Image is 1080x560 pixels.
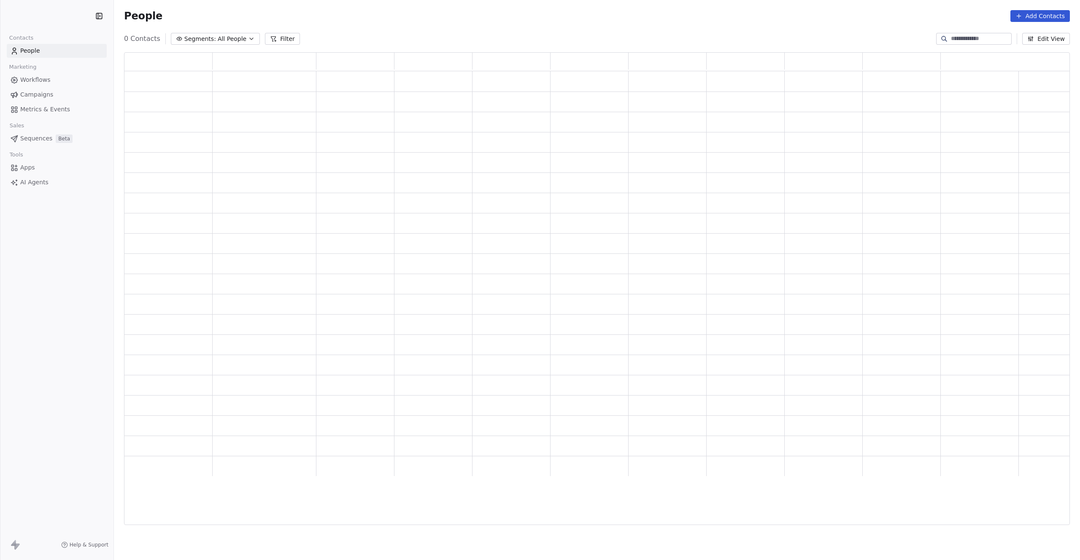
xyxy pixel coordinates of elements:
span: Workflows [20,75,51,84]
span: Tools [6,148,27,161]
span: People [124,10,162,22]
a: People [7,44,107,58]
a: SequencesBeta [7,132,107,145]
span: 0 Contacts [124,34,160,44]
a: Apps [7,161,107,175]
span: Segments: [184,35,216,43]
span: Metrics & Events [20,105,70,114]
span: People [20,46,40,55]
button: Filter [265,33,300,45]
button: Add Contacts [1010,10,1070,22]
a: Workflows [7,73,107,87]
div: grid [124,71,1070,525]
a: Campaigns [7,88,107,102]
a: AI Agents [7,175,107,189]
span: Sequences [20,134,52,143]
a: Metrics & Events [7,102,107,116]
span: Marketing [5,61,40,73]
a: Help & Support [61,541,108,548]
span: Beta [56,135,73,143]
span: Help & Support [70,541,108,548]
span: Contacts [5,32,37,44]
button: Edit View [1022,33,1070,45]
span: Apps [20,163,35,172]
span: All People [218,35,246,43]
span: Campaigns [20,90,53,99]
span: AI Agents [20,178,49,187]
span: Sales [6,119,28,132]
